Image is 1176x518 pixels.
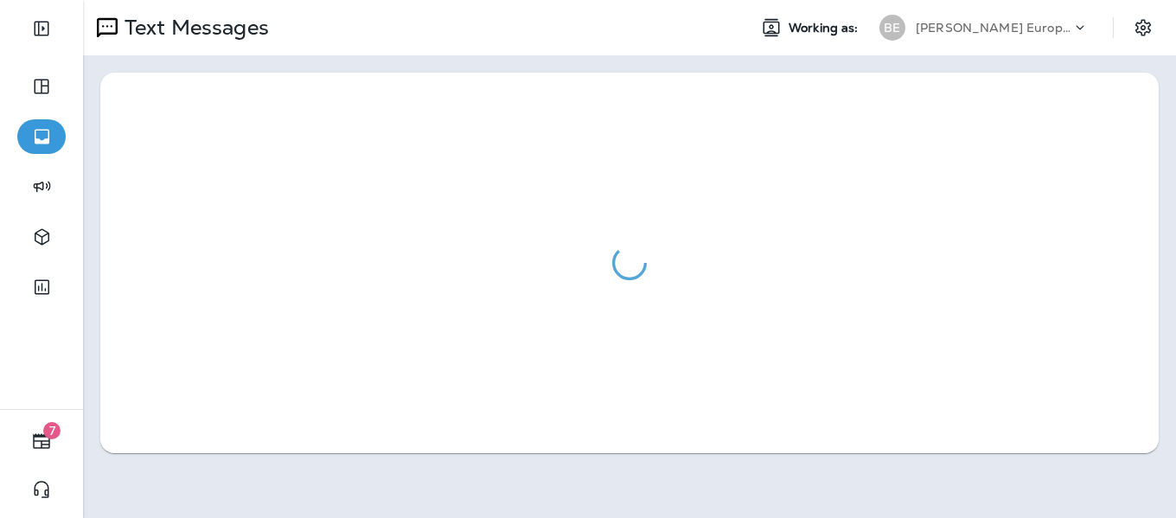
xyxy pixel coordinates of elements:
[789,21,862,35] span: Working as:
[916,21,1071,35] p: [PERSON_NAME] European Autoworks
[879,15,905,41] div: BE
[1128,12,1159,43] button: Settings
[118,15,269,41] p: Text Messages
[17,424,66,458] button: 7
[17,11,66,46] button: Expand Sidebar
[43,422,61,439] span: 7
